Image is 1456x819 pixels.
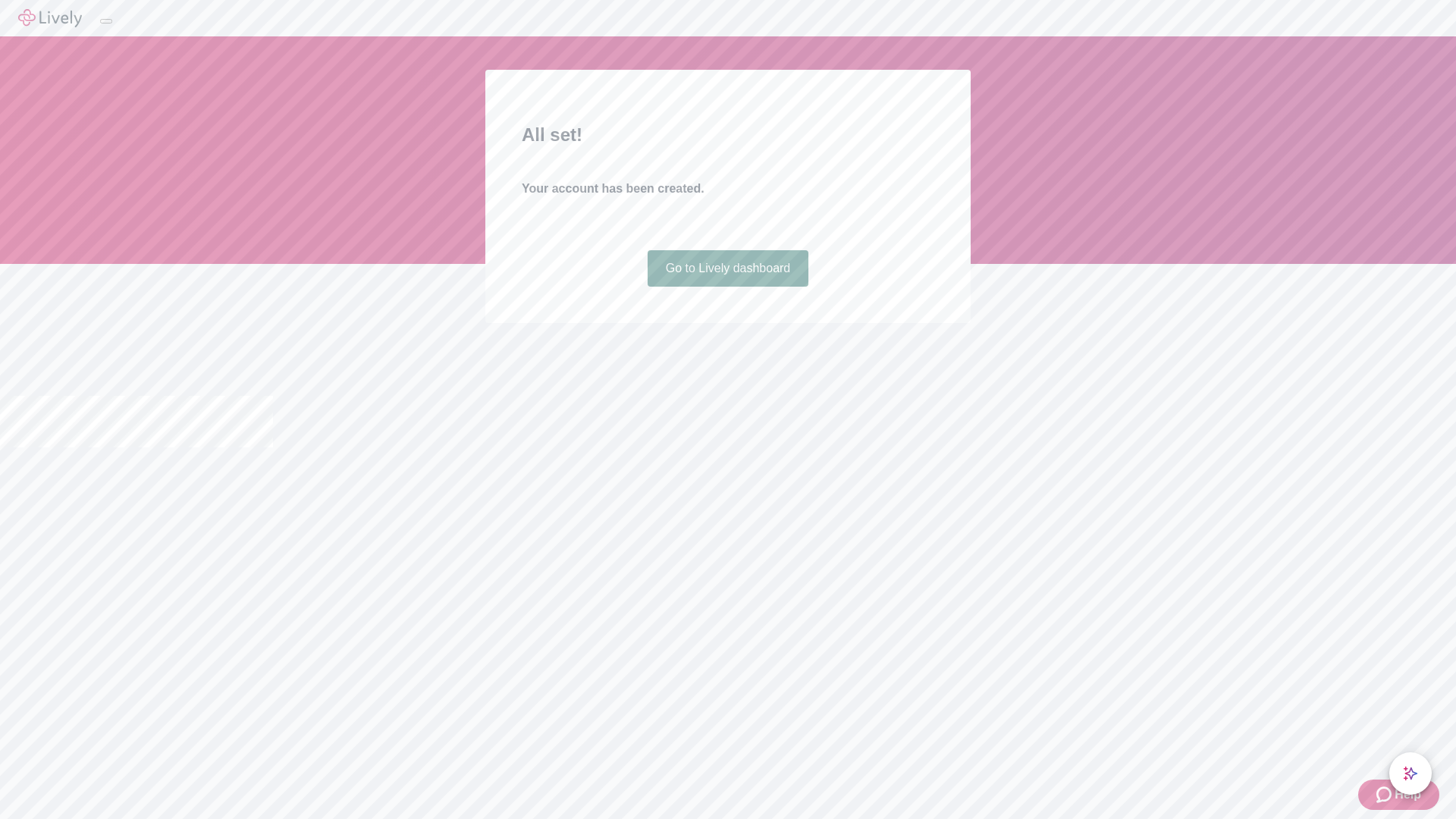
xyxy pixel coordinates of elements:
[648,250,809,287] a: Go to Lively dashboard
[1389,752,1432,795] button: chat
[100,19,112,24] button: Log out
[1403,766,1418,781] svg: Lively AI Assistant
[1358,780,1439,810] button: Zendesk support iconHelp
[18,9,82,27] img: Lively
[522,121,934,149] h2: All set!
[1376,786,1395,804] svg: Zendesk support icon
[522,180,934,198] h4: Your account has been created.
[1395,786,1421,804] span: Help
